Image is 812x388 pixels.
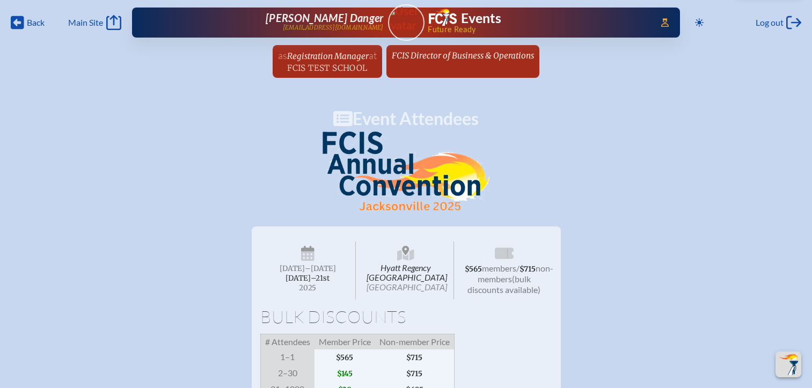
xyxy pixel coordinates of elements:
[305,264,336,273] span: –[DATE]
[429,9,646,33] div: FCIS Events — Future ready
[756,17,784,28] span: Log out
[287,63,367,73] span: FCIS Test School
[383,4,429,32] img: User Avatar
[387,45,538,65] a: FCIS Director of Business & Operations
[367,282,447,292] span: [GEOGRAPHIC_DATA]
[68,17,103,28] span: Main Site
[375,349,455,365] span: $715
[429,9,457,26] img: Florida Council of Independent Schools
[516,263,520,273] span: /
[520,265,536,274] span: $715
[467,274,540,295] span: (bulk discounts available)
[375,334,455,350] span: Non-member Price
[776,352,801,377] button: Scroll Top
[27,17,45,28] span: Back
[461,12,501,25] h1: Events
[266,11,383,24] span: [PERSON_NAME] Danger
[392,50,534,61] span: FCIS Director of Business & Operations
[286,274,330,283] span: [DATE]–⁠21st
[287,51,369,61] span: Registration Manager
[482,263,516,273] span: members
[269,284,347,292] span: 2025
[283,24,384,31] p: [EMAIL_ADDRESS][DOMAIN_NAME]
[166,12,384,33] a: [PERSON_NAME] Danger[EMAIL_ADDRESS][DOMAIN_NAME]
[323,131,489,212] img: FCIS Convention 2025
[375,365,455,382] span: $715
[428,26,646,33] span: Future Ready
[478,263,553,284] span: non-members
[260,308,552,325] h1: Bulk Discounts
[465,265,482,274] span: $565
[778,354,799,375] img: To the top
[278,49,287,61] span: as
[314,365,375,382] span: $145
[429,9,501,28] a: FCIS LogoEvents
[260,334,314,350] span: # Attendees
[274,45,381,78] a: asRegistration ManageratFCIS Test School
[260,349,314,365] span: 1–1
[260,365,314,382] span: 2–30
[358,241,454,299] span: Hyatt Regency [GEOGRAPHIC_DATA]
[314,334,375,350] span: Member Price
[369,49,377,61] span: at
[314,349,375,365] span: $565
[280,264,305,273] span: [DATE]
[68,15,121,30] a: Main Site
[388,4,425,41] a: User Avatar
